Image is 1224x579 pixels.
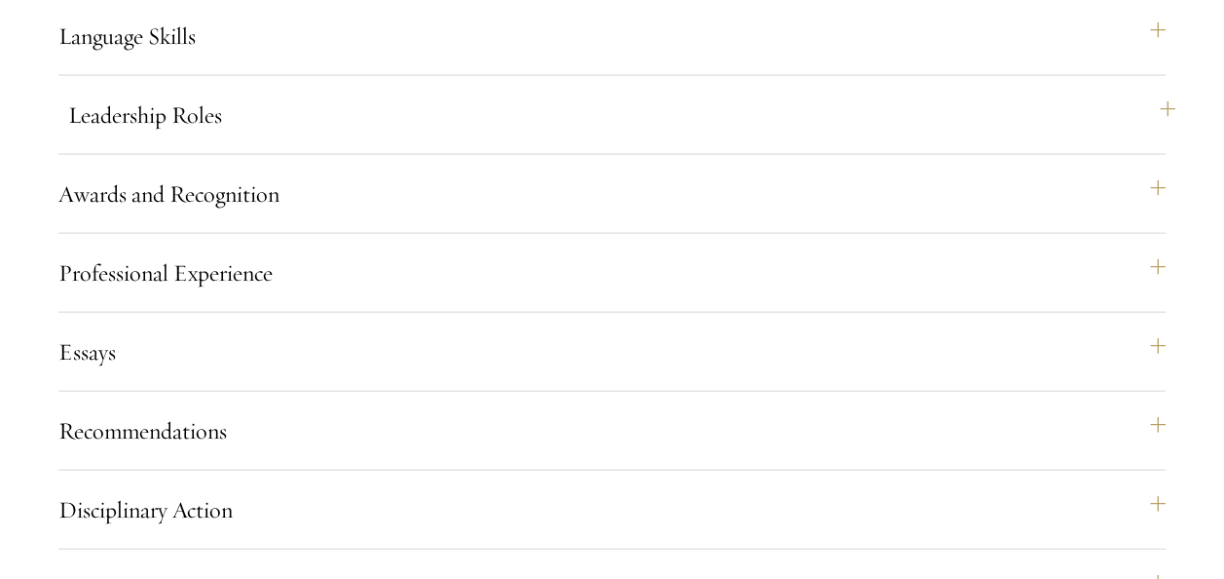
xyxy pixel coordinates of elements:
button: Leadership Roles [68,92,1175,138]
button: Disciplinary Action [58,486,1166,533]
button: Essays [58,328,1166,375]
button: Professional Experience [58,250,1166,296]
button: Awards and Recognition [58,171,1166,217]
button: Recommendations [58,407,1166,454]
button: Language Skills [58,13,1166,59]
